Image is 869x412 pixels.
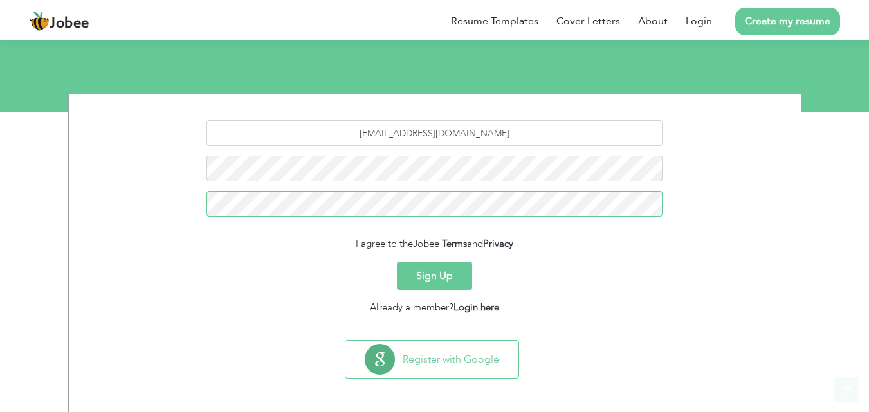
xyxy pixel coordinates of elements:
[453,301,499,314] a: Login here
[638,13,668,29] a: About
[29,11,50,31] img: jobee.io
[413,237,439,250] span: Jobee
[483,237,513,250] a: Privacy
[735,8,840,35] a: Create my resume
[78,237,791,251] div: I agree to the and
[29,11,89,31] a: Jobee
[686,13,712,29] a: Login
[78,300,791,315] div: Already a member?
[451,13,538,29] a: Resume Templates
[50,17,89,31] span: Jobee
[206,120,663,146] input: Email
[397,262,472,290] button: Sign Up
[442,237,467,250] a: Terms
[556,13,620,29] a: Cover Letters
[345,341,518,378] button: Register with Google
